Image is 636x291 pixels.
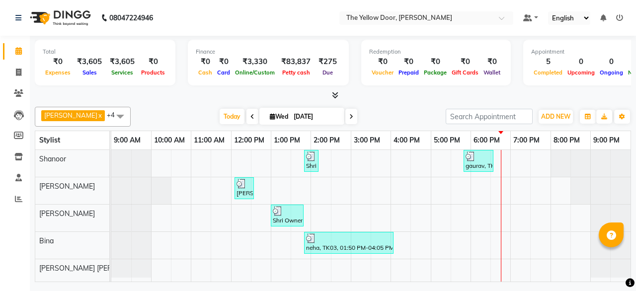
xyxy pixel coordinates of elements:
[320,69,335,76] span: Due
[421,56,449,68] div: ₹0
[541,113,570,120] span: ADD NEW
[305,233,393,252] div: neha, TK03, 01:50 PM-04:05 PM, Women - Waxing - Full Combo (Full Arms+Under Arms+Full Legs)-Choco...
[311,133,342,147] a: 2:00 PM
[39,154,66,163] span: Shanoor
[431,133,463,147] a: 5:00 PM
[391,133,422,147] a: 4:00 PM
[396,56,421,68] div: ₹0
[152,133,187,147] a: 10:00 AM
[196,56,215,68] div: ₹0
[565,56,597,68] div: 0
[277,56,315,68] div: ₹83,837
[232,133,267,147] a: 12:00 PM
[351,133,383,147] a: 3:00 PM
[109,4,153,32] b: 08047224946
[565,69,597,76] span: Upcoming
[449,56,481,68] div: ₹0
[97,111,102,119] a: x
[39,264,153,273] span: [PERSON_NAME] [PERSON_NAME]
[220,109,244,124] span: Today
[267,113,291,120] span: Wed
[43,56,73,68] div: ₹0
[106,56,139,68] div: ₹3,605
[109,69,136,76] span: Services
[305,151,318,170] div: Shri Owner, TK02, 01:50 PM-02:10 PM, Men - [PERSON_NAME] Trimming & Styling
[25,4,93,32] img: logo
[421,69,449,76] span: Package
[196,69,215,76] span: Cash
[531,56,565,68] div: 5
[215,56,233,68] div: ₹0
[539,110,573,124] button: ADD NEW
[44,111,97,119] span: [PERSON_NAME]
[191,133,227,147] a: 11:00 AM
[80,69,99,76] span: Sales
[481,69,503,76] span: Wallet
[551,133,582,147] a: 8:00 PM
[107,111,122,119] span: +4
[139,56,167,68] div: ₹0
[481,56,503,68] div: ₹0
[471,133,502,147] a: 6:00 PM
[511,133,542,147] a: 7:00 PM
[396,69,421,76] span: Prepaid
[597,69,626,76] span: Ongoing
[39,182,95,191] span: [PERSON_NAME]
[139,69,167,76] span: Products
[39,136,60,145] span: Stylist
[369,56,396,68] div: ₹0
[272,206,303,225] div: Shri Owner, TK02, 01:00 PM-01:50 PM, Men - Coconut Oil - Head Massage,Men - Hairwash
[271,133,303,147] a: 1:00 PM
[233,69,277,76] span: Online/Custom
[111,133,143,147] a: 9:00 AM
[215,69,233,76] span: Card
[449,69,481,76] span: Gift Cards
[43,69,73,76] span: Expenses
[446,109,533,124] input: Search Appointment
[531,69,565,76] span: Completed
[465,151,492,170] div: gaurav, TK04, 05:50 PM-06:35 PM, Men - Haircut,Men - Clean Shave
[597,56,626,68] div: 0
[280,69,313,76] span: Petty cash
[196,48,341,56] div: Finance
[39,236,54,245] span: Bina
[594,251,626,281] iframe: chat widget
[591,133,622,147] a: 9:00 PM
[236,179,253,198] div: [PERSON_NAME], TK01, 12:05 PM-12:35 PM, Women - Classic Cut (Trimming / V / U / Boy)
[39,209,95,218] span: [PERSON_NAME]
[233,56,277,68] div: ₹3,330
[73,56,106,68] div: ₹3,605
[369,69,396,76] span: Voucher
[369,48,503,56] div: Redemption
[315,56,341,68] div: ₹275
[291,109,340,124] input: 2025-09-03
[43,48,167,56] div: Total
